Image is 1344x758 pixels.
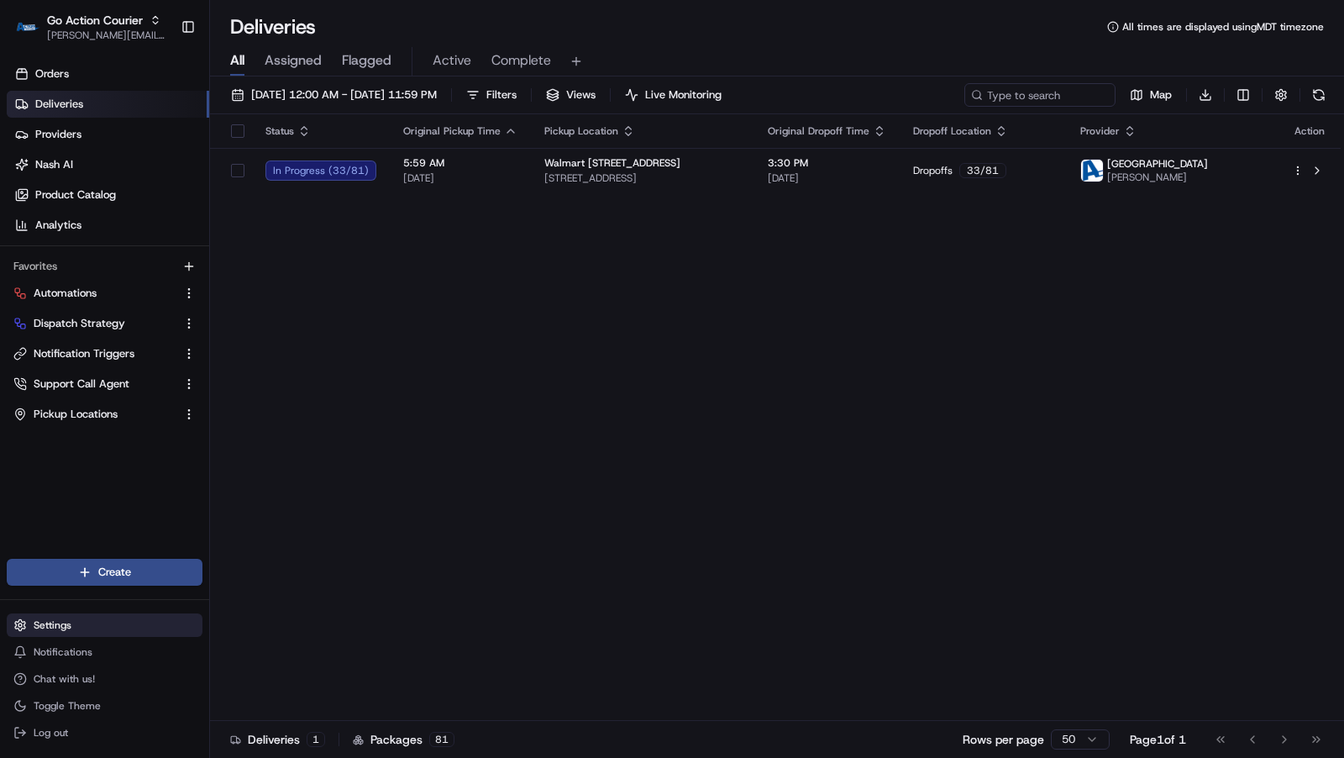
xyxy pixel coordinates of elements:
[35,160,66,190] img: 1738778727109-b901c2ba-d612-49f7-a14d-d897ce62d23f
[1292,124,1327,138] div: Action
[34,619,71,632] span: Settings
[13,407,176,422] a: Pickup Locations
[13,346,176,361] a: Notification Triggers
[139,305,145,318] span: •
[353,731,454,748] div: Packages
[135,368,276,398] a: 💻API Documentation
[307,732,325,747] div: 1
[7,340,202,367] button: Notification Triggers
[47,29,167,42] button: [PERSON_NAME][EMAIL_ADDRESS][DOMAIN_NAME]
[459,83,524,107] button: Filters
[1307,83,1331,107] button: Refresh
[142,376,155,390] div: 💻
[768,171,886,185] span: [DATE]
[17,244,44,271] img: unihopllc
[1122,83,1179,107] button: Map
[7,61,209,87] a: Orders
[959,163,1006,178] div: 33 / 81
[617,83,729,107] button: Live Monitoring
[544,124,618,138] span: Pickup Location
[35,97,83,112] span: Deliveries
[34,672,95,686] span: Chat with us!
[47,12,143,29] button: Go Action Courier
[768,156,886,170] span: 3:30 PM
[35,157,73,172] span: Nash AI
[7,7,174,47] button: Go Action CourierGo Action Courier[PERSON_NAME][EMAIL_ADDRESS][DOMAIN_NAME]
[1150,87,1172,103] span: Map
[1081,160,1103,182] img: ActionCourier.png
[1107,157,1208,171] span: [GEOGRAPHIC_DATA]
[7,721,202,745] button: Log out
[403,156,517,170] span: 5:59 AM
[7,310,202,337] button: Dispatch Strategy
[7,667,202,691] button: Chat with us!
[118,415,203,429] a: Powered byPylon
[230,13,316,40] h1: Deliveries
[260,214,306,234] button: See all
[17,160,47,190] img: 1736555255976-a54dd68f-1ca7-489b-9aae-adbdc363a1c4
[544,171,741,185] span: [STREET_ADDRESS]
[645,87,722,103] span: Live Monitoring
[44,108,277,125] input: Clear
[17,289,44,316] img: Charles Folsom
[251,87,437,103] span: [DATE] 12:00 AM - [DATE] 11:59 PM
[7,182,209,208] a: Product Catalog
[7,151,209,178] a: Nash AI
[101,260,107,273] span: •
[52,305,136,318] span: [PERSON_NAME]
[491,50,551,71] span: Complete
[159,375,270,392] span: API Documentation
[1080,124,1120,138] span: Provider
[7,121,209,148] a: Providers
[149,305,183,318] span: [DATE]
[7,212,209,239] a: Analytics
[486,87,517,103] span: Filters
[7,371,202,397] button: Support Call Agent
[17,218,113,231] div: Past conversations
[34,346,134,361] span: Notification Triggers
[35,218,81,233] span: Analytics
[913,124,991,138] span: Dropoff Location
[265,50,322,71] span: Assigned
[34,726,68,740] span: Log out
[7,694,202,718] button: Toggle Theme
[265,124,294,138] span: Status
[913,164,953,177] span: Dropoffs
[17,376,30,390] div: 📗
[35,127,81,142] span: Providers
[7,91,209,118] a: Deliveries
[230,731,325,748] div: Deliveries
[429,732,454,747] div: 81
[538,83,603,107] button: Views
[34,645,92,659] span: Notifications
[7,253,202,280] div: Favorites
[98,565,131,580] span: Create
[110,260,144,273] span: [DATE]
[1107,171,1208,184] span: [PERSON_NAME]
[13,22,40,31] img: Go Action Courier
[223,83,444,107] button: [DATE] 12:00 AM - [DATE] 11:59 PM
[7,640,202,664] button: Notifications
[76,176,231,190] div: We're available if you need us!
[566,87,596,103] span: Views
[34,407,118,422] span: Pickup Locations
[13,316,176,331] a: Dispatch Strategy
[286,165,306,185] button: Start new chat
[17,66,306,93] p: Welcome 👋
[13,286,176,301] a: Automations
[1122,20,1324,34] span: All times are displayed using MDT timezone
[34,286,97,301] span: Automations
[7,559,202,586] button: Create
[230,50,244,71] span: All
[35,66,69,82] span: Orders
[768,124,869,138] span: Original Dropoff Time
[963,731,1044,748] p: Rows per page
[35,187,116,203] span: Product Catalog
[13,376,176,392] a: Support Call Agent
[34,375,129,392] span: Knowledge Base
[34,316,125,331] span: Dispatch Strategy
[544,156,680,170] span: Walmart [STREET_ADDRESS]
[342,50,391,71] span: Flagged
[403,124,501,138] span: Original Pickup Time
